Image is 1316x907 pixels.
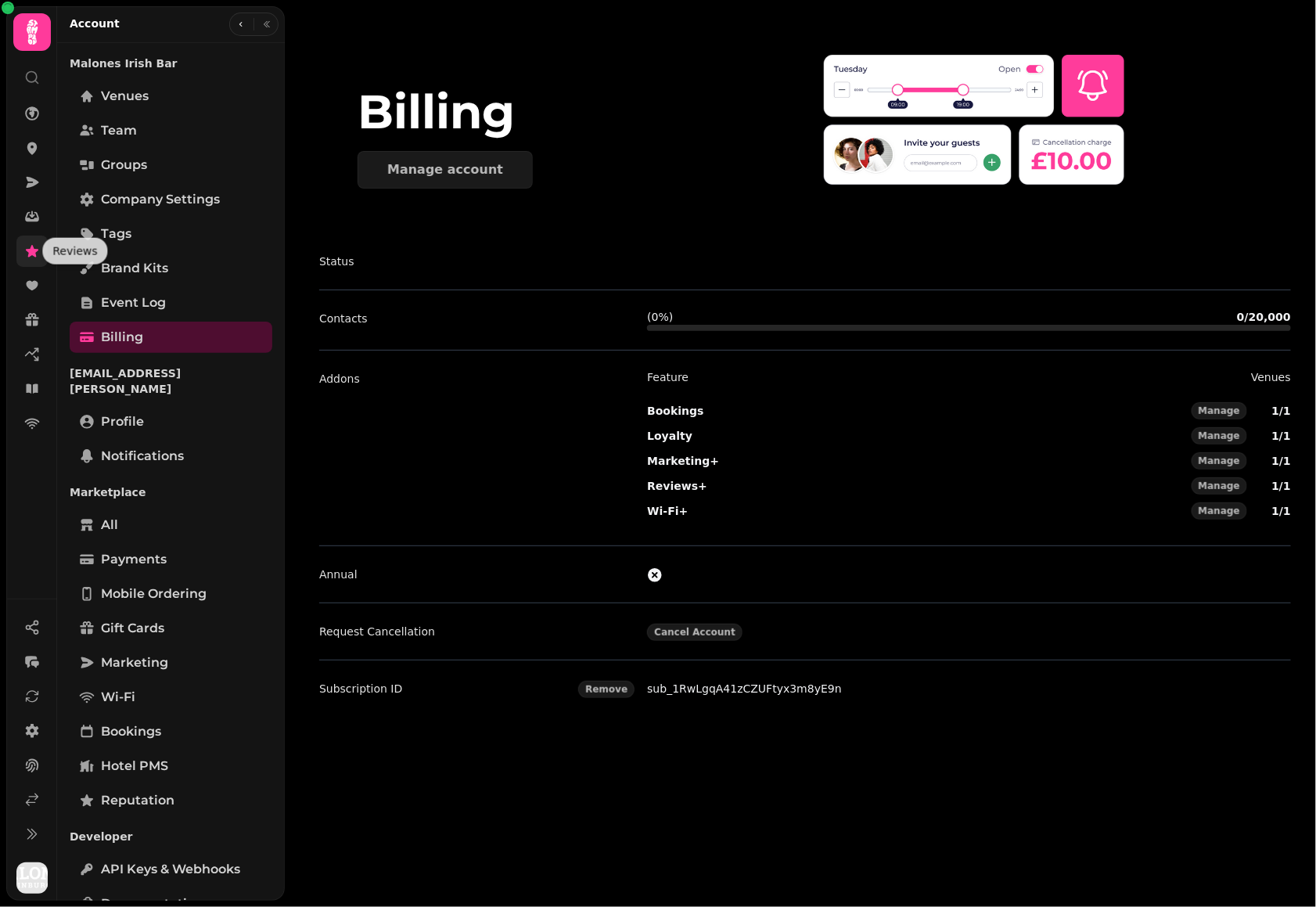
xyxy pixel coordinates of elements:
p: Malones Irish Bar [70,49,272,77]
a: Payments [70,544,272,575]
span: Manage [1199,456,1240,466]
span: Venues [101,87,149,106]
span: Reputation [101,791,174,810]
dt: Annual [319,565,635,584]
p: Subscription ID [319,679,402,698]
span: Tags [101,225,131,243]
div: Manage account [387,164,503,176]
a: Marketing [70,647,272,678]
p: 1 / 1 [1253,401,1291,420]
button: Manage [1192,502,1247,520]
span: Notifications [101,447,184,466]
a: Wi-Fi [70,682,272,713]
p: [EMAIL_ADDRESS][PERSON_NAME] [70,359,272,403]
span: Payments [101,550,167,569]
span: Marketing [101,653,168,672]
a: Venues [70,81,272,112]
p: Venues [1251,369,1291,385]
dt: Addons [319,369,635,527]
button: Manage account [358,151,533,189]
a: Reputation [70,785,272,816]
span: Cancel Account [654,628,735,637]
div: Billing [358,88,824,135]
button: User avatar [13,862,51,894]
a: Billing [70,322,272,353]
button: Manage [1192,452,1247,470]
button: Manage [1192,477,1247,495]
span: API keys & webhooks [101,860,240,879]
span: Brand Kits [101,259,168,278]
a: Profile [70,406,272,437]
p: Loyalty [647,427,692,445]
p: Wi-Fi+ [647,502,688,520]
p: Bookings [647,401,703,420]
a: Mobile ordering [70,578,272,610]
div: Reviews [42,238,107,265]
img: User avatar [16,862,48,894]
a: All [70,509,272,541]
a: sub_1RwLgqA41zCZUFtyx3m8yE9n [647,682,842,695]
span: Company settings [101,190,220,209]
span: Billing [101,328,143,347]
span: Gift cards [101,619,164,638]
p: Reviews+ [647,477,707,495]
span: Wi-Fi [101,688,135,707]
a: Brand Kits [70,253,272,284]
p: Request Cancellation [319,622,435,641]
span: All [101,516,118,534]
h2: Account [70,16,120,31]
p: Developer [70,822,272,851]
span: Hotel PMS [101,757,168,776]
a: Gift cards [70,613,272,644]
p: 1 / 1 [1253,502,1291,520]
span: Manage [1199,506,1240,516]
a: API keys & webhooks [70,854,272,885]
a: Groups [70,149,272,181]
a: Company settings [70,184,272,215]
p: ( 0 %) [647,309,673,325]
a: Event log [70,287,272,319]
span: Event log [101,293,166,312]
dt: Status [319,252,635,271]
p: 1 / 1 [1253,452,1291,470]
button: Manage [1192,427,1247,445]
a: Notifications [70,441,272,472]
span: Manage [1199,431,1240,441]
p: Marketplace [70,478,272,506]
span: Profile [101,412,144,431]
b: 0 / 20,000 [1237,311,1291,323]
span: Remove [585,685,627,694]
button: Cancel Account [647,624,742,641]
button: Manage [1192,402,1247,419]
a: Hotel PMS [70,750,272,782]
img: header [824,51,1124,189]
p: Feature [647,369,689,385]
span: Mobile ordering [101,585,207,603]
a: Team [70,115,272,146]
button: Remove [578,681,635,698]
p: 1 / 1 [1253,427,1291,445]
p: Contacts [319,309,368,328]
p: Marketing+ [647,452,719,470]
a: Tags [70,218,272,250]
span: Team [101,121,137,140]
span: Manage [1199,481,1240,491]
span: Bookings [101,722,161,741]
span: Manage [1199,406,1240,416]
a: Bookings [70,716,272,747]
span: Groups [101,156,147,175]
p: 1 / 1 [1253,477,1291,495]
